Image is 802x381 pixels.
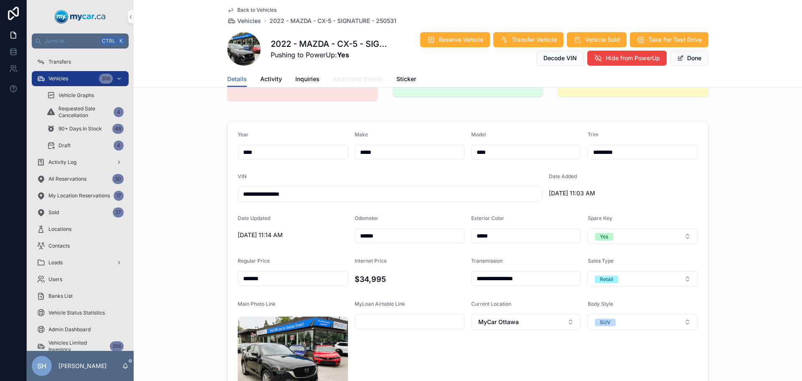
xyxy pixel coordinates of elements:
button: Vehicle Sold [567,32,627,47]
span: Make [355,131,368,138]
span: Details [227,75,247,83]
p: [PERSON_NAME] [58,362,107,370]
div: 356 [99,74,113,84]
span: Back to Vehicles [237,7,277,13]
span: Vehicle Sold [585,36,620,44]
div: 356 [110,341,124,351]
div: SUV [600,319,611,326]
a: All Reservations30 [32,171,129,187]
a: Transfers [32,54,129,69]
span: All Reservations [48,176,86,182]
button: Transfer Vehicle [493,32,563,47]
button: Take For Test Drive [630,32,708,47]
a: 90+ Days In Stock48 [42,121,129,136]
span: My Location Reservations [48,192,110,199]
span: Trim [588,131,599,138]
div: scrollable content [27,49,134,351]
span: Hide from PowerUp [606,54,660,62]
span: Model [471,131,486,138]
span: Sticker [396,75,416,83]
strong: Yes [337,51,349,59]
a: Locations [32,222,129,237]
span: Additional Details [333,75,383,83]
span: Sales Type [588,258,614,264]
span: Jump to... [45,38,98,44]
button: Select Button [471,314,581,330]
span: Admin Dashboard [48,326,91,333]
span: Activity Log [48,159,76,166]
button: Hide from PowerUp [587,51,667,66]
div: Retail [600,276,613,283]
span: Exterior Color [471,215,504,221]
div: 4 [114,141,124,151]
a: Back to Vehicles [227,7,277,13]
a: Draft4 [42,138,129,153]
div: Yes [600,233,608,240]
span: Vehicle Status Statistics [48,309,105,316]
span: [DATE] 11:03 AM [549,189,659,197]
span: MyLoan Airtable Link [355,301,405,307]
span: Spare Key [588,215,612,221]
a: Vehicles Limited Inventory356 [32,339,129,354]
span: Vehicle Graphs [58,92,94,99]
a: Vehicles356 [32,71,129,86]
span: SH [37,361,46,371]
a: Vehicles [227,17,261,25]
a: Additional Details [333,72,383,88]
span: VIN [238,173,246,179]
h1: 2022 - MAZDA - CX-5 - SIGNATURE - 250531 [271,38,391,50]
button: Done [670,51,708,66]
button: Select Button [588,228,698,244]
div: 27 [113,207,124,217]
button: Reserve Vehicle [420,32,490,47]
span: Main Photo Link [238,301,276,307]
a: Details [227,72,247,87]
span: Decode VIN [543,54,577,62]
span: Year [238,131,249,138]
a: Activity [260,72,282,88]
a: Vehicle Graphs [42,88,129,103]
span: Reserve Vehicle [439,36,483,44]
span: Date Added [549,173,577,179]
span: Vehicles [237,17,261,25]
span: Date Updated [238,215,270,221]
a: Leads [32,255,129,270]
span: Requested Sale Cancellation [58,105,110,119]
span: Locations [48,226,71,233]
span: Pushing to PowerUp: [271,50,391,60]
button: Jump to...CtrlK [32,33,129,49]
span: Take For Test Drive [648,36,702,44]
a: My Location Reservations17 [32,188,129,203]
span: [DATE] 11:14 AM [238,231,348,239]
button: Select Button [588,314,698,330]
a: Users [32,272,129,287]
span: Regular Price [238,258,270,264]
span: Activity [260,75,282,83]
span: Banks List [48,293,73,299]
a: Banks List [32,289,129,304]
span: 2022 - MAZDA - CX-5 - SIGNATURE - 250531 [269,17,396,25]
a: Inquiries [295,72,320,88]
span: Current Location [471,301,511,307]
span: Vehicles Limited Inventory [48,340,107,353]
div: 30 [112,174,124,184]
span: Sold [48,209,59,216]
span: Ctrl [101,37,116,45]
a: Sold27 [32,205,129,220]
span: 90+ Days In Stock [58,125,102,132]
span: Inquiries [295,75,320,83]
span: K [118,38,124,44]
a: Contacts [32,238,129,253]
a: Sticker [396,72,416,88]
img: App logo [55,10,106,23]
a: Requested Sale Cancellation4 [42,105,129,120]
button: Select Button [588,271,698,287]
span: Transmission [471,258,503,264]
div: 4 [114,107,124,117]
a: Activity Log [32,155,129,170]
span: MyCar Ottawa [478,318,519,326]
div: 48 [112,124,124,134]
a: Vehicle Status Statistics [32,305,129,320]
h4: $34,995 [355,274,465,285]
span: Leads [48,259,63,266]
